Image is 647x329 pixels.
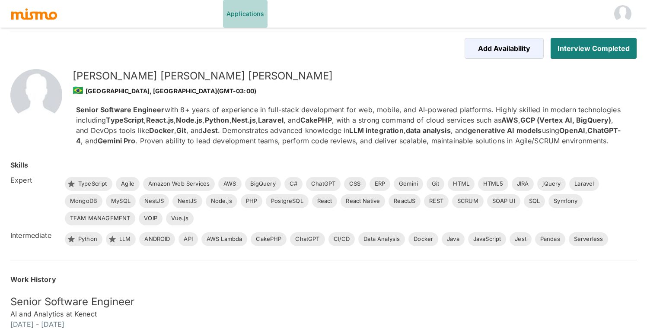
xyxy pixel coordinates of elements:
[106,197,136,206] span: MySQL
[501,116,518,124] strong: AWS
[344,180,366,188] span: CSS
[178,235,198,244] span: API
[73,180,112,188] span: TypeScript
[448,180,475,188] span: HTML
[328,235,355,244] span: CI/CD
[245,180,281,188] span: BigQuery
[203,126,218,135] strong: Jest
[10,295,637,309] h5: Senior Software Engineer
[176,116,202,124] strong: Node.js
[614,5,631,22] img: Vali health HM
[341,197,385,206] span: React Native
[389,197,421,206] span: ReactJS
[139,214,163,223] span: VOIP
[468,126,542,135] strong: generative AI models
[478,180,508,188] span: HTML5
[569,235,609,244] span: Serverless
[312,197,338,206] span: React
[98,136,136,145] strong: Gemini Pro
[358,235,405,244] span: Data Analysis
[408,235,438,244] span: Docker
[427,180,444,188] span: Git
[146,116,174,124] strong: React.js
[10,160,28,170] h6: Skills
[266,197,309,206] span: PostgreSQL
[73,85,83,95] span: 🇧🇷
[205,116,229,124] strong: Python
[10,309,637,319] h6: AI and Analytics at Kenect
[143,180,215,188] span: Amazon Web Services
[290,235,325,244] span: ChatGPT
[73,235,102,244] span: Python
[76,105,165,114] strong: Senior Software Engineer
[149,126,174,135] strong: Docker
[258,116,284,124] strong: Laravel
[300,116,332,124] strong: CakePHP
[218,180,241,188] span: AWS
[424,197,449,206] span: REST
[10,274,637,285] h6: Work History
[524,197,545,206] span: SQL
[306,180,341,188] span: ChatGPT
[394,180,423,188] span: Gemini
[10,175,58,185] h6: Expert
[251,235,287,244] span: CakePHP
[10,230,58,240] h6: Intermediate
[535,235,565,244] span: Pandas
[73,83,623,98] div: [GEOGRAPHIC_DATA], [GEOGRAPHIC_DATA] (GMT-03:00)
[139,197,169,206] span: NestJS
[166,214,194,223] span: Vue.js
[559,126,585,135] strong: OpenAI
[73,69,623,83] h5: [PERSON_NAME] [PERSON_NAME] [PERSON_NAME]
[201,235,248,244] span: AWS Lambda
[537,180,566,188] span: jQuery
[551,38,637,59] button: Interview Completed
[468,235,507,244] span: JavaScript
[106,116,144,124] strong: TypeScript
[406,126,451,135] strong: data analysis
[284,180,303,188] span: C#
[65,197,102,206] span: MongoDB
[232,116,256,124] strong: Nest.js
[172,197,202,206] span: NextJS
[465,38,544,59] button: Add Availability
[139,235,175,244] span: ANDROID
[176,126,186,135] strong: Git
[114,235,136,244] span: LLM
[349,126,403,135] strong: LLM integration
[512,180,534,188] span: JIRA
[65,214,135,223] span: TEAM MANAGEMENT
[548,197,583,206] span: Symfony
[241,197,262,206] span: PHP
[569,180,599,188] span: Laravel
[452,197,484,206] span: SCRUM
[442,235,465,244] span: Java
[116,180,140,188] span: Agile
[206,197,237,206] span: Node.js
[76,104,623,146] p: with 8+ years of experience in full-stack development for web, mobile, and AI-powered platforms. ...
[370,180,390,188] span: ERP
[520,116,612,124] strong: GCP (Vertex AI, BigQuery)
[10,7,58,20] img: logo
[10,69,62,121] img: 2Q==
[510,235,532,244] span: Jest
[487,197,520,206] span: SOAP UI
